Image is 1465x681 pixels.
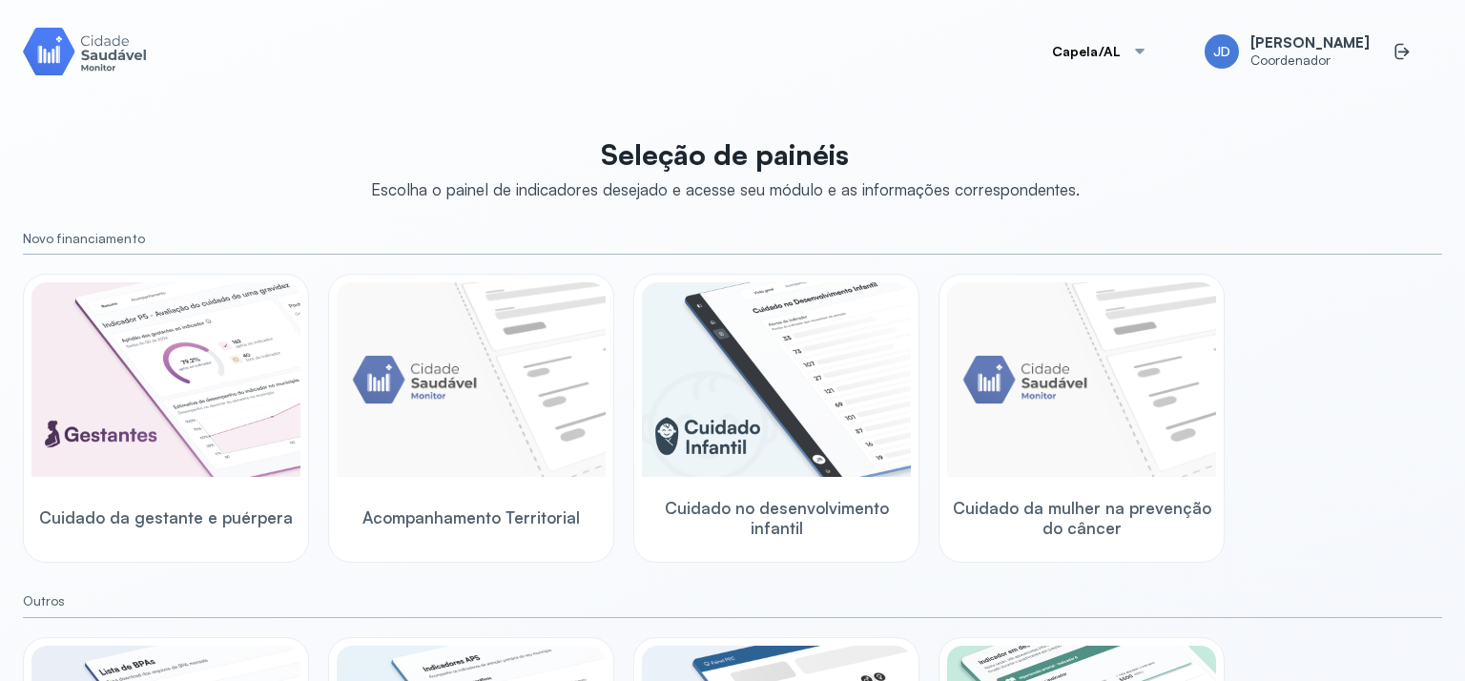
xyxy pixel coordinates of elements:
p: Seleção de painéis [371,137,1080,172]
img: placeholder-module-ilustration.png [947,282,1216,477]
span: [PERSON_NAME] [1250,34,1370,52]
span: Acompanhamento Territorial [362,507,580,527]
small: Novo financiamento [23,231,1442,247]
span: JD [1213,44,1230,60]
img: child-development.png [642,282,911,477]
img: pregnants.png [31,282,300,477]
button: Capela/AL [1029,32,1170,71]
small: Outros [23,593,1442,609]
img: Logotipo do produto Monitor [23,24,147,78]
img: placeholder-module-ilustration.png [337,282,606,477]
span: Cuidado da gestante e puérpera [39,507,293,527]
span: Cuidado no desenvolvimento infantil [642,498,911,539]
span: Coordenador [1250,52,1370,69]
div: Escolha o painel de indicadores desejado e acesse seu módulo e as informações correspondentes. [371,179,1080,199]
span: Cuidado da mulher na prevenção do câncer [947,498,1216,539]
